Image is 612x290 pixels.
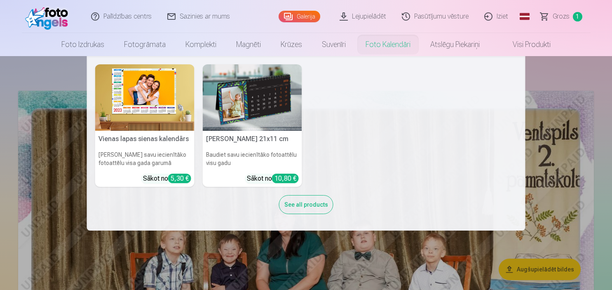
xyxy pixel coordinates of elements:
[420,33,490,56] a: Atslēgu piekariņi
[490,33,560,56] a: Visi produkti
[52,33,114,56] a: Foto izdrukas
[95,64,195,187] a: Vienas lapas sienas kalendārsVienas lapas sienas kalendārs[PERSON_NAME] savu iecienītāko fotoattē...
[203,64,302,131] img: Galda kalendārs 21x11 cm
[553,12,570,21] span: Grozs
[272,174,299,183] div: 10,80 €
[168,174,191,183] div: 5,30 €
[573,12,582,21] span: 1
[356,33,420,56] a: Foto kalendāri
[95,131,195,147] h5: Vienas lapas sienas kalendārs
[203,64,302,187] a: Galda kalendārs 21x11 cm[PERSON_NAME] 21x11 cmBaudiet savu iecienītāko fotoattēlu visu gaduSākot ...
[279,195,333,214] div: See all products
[226,33,271,56] a: Magnēti
[95,64,195,131] img: Vienas lapas sienas kalendārs
[271,33,312,56] a: Krūzes
[312,33,356,56] a: Suvenīri
[203,131,302,147] h5: [PERSON_NAME] 21x11 cm
[95,147,195,170] h6: [PERSON_NAME] savu iecienītāko fotoattēlu visa gada garumā
[176,33,226,56] a: Komplekti
[279,200,333,208] a: See all products
[114,33,176,56] a: Fotogrāmata
[247,174,299,184] div: Sākot no
[143,174,191,184] div: Sākot no
[279,11,320,22] a: Galerija
[203,147,302,170] h6: Baudiet savu iecienītāko fotoattēlu visu gadu
[25,3,73,30] img: /fa1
